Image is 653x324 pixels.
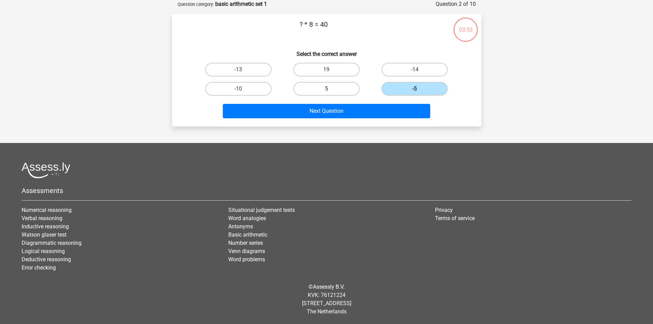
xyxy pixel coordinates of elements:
a: Assessly B.V. [313,284,344,290]
a: Inductive reasoning [22,223,69,230]
a: Word analogies [228,215,266,221]
div: 03:53 [453,17,479,34]
button: Next Question [223,104,430,118]
a: Basic arithmetic [228,231,267,238]
h5: Assessments [22,187,631,195]
label: -13 [205,63,271,76]
a: Numerical reasoning [22,207,72,213]
a: Terms of service [435,215,475,221]
a: Antonyms [228,223,253,230]
strong: basic arithmetic set 1 [215,1,267,7]
a: Error checking [22,264,56,271]
a: Word problems [228,256,265,263]
h6: Select the correct answer [183,45,470,57]
a: Diagrammatic reasoning [22,240,82,246]
label: 19 [293,63,360,76]
a: Number series [228,240,263,246]
a: Situational judgement tests [228,207,295,213]
label: -5 [382,82,448,96]
a: Logical reasoning [22,248,65,254]
img: Assessly logo [22,162,70,178]
p: ? * 8 = 40 [183,19,445,40]
a: Venn diagrams [228,248,265,254]
a: Deductive reasoning [22,256,71,263]
label: -10 [205,82,271,96]
a: Verbal reasoning [22,215,62,221]
a: Privacy [435,207,453,213]
div: © KVK: 76121224 [STREET_ADDRESS] The Netherlands [16,277,637,321]
label: 5 [293,82,360,96]
a: Watson glaser test [22,231,66,238]
small: Question category: [178,2,214,7]
label: -14 [382,63,448,76]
